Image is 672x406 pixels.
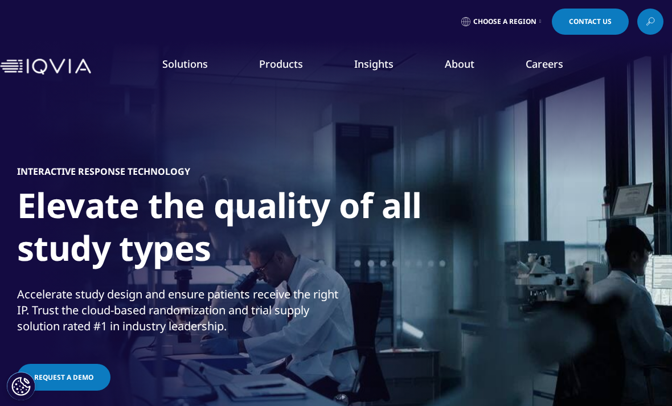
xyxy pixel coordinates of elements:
[17,166,190,177] h5: INTERACTIVE RESPONSE TECHNOLOGY
[162,57,208,71] a: Solutions
[445,57,474,71] a: About
[17,286,350,341] p: Accelerate study design and ensure patients receive the right IP. Trust the cloud-based randomiza...
[17,364,110,391] a: Request a demo
[259,57,303,71] a: Products
[473,17,536,26] span: Choose a Region
[96,40,672,93] nav: Primary
[569,18,612,25] span: Contact Us
[7,372,35,400] button: Cookie-inställningar
[354,57,394,71] a: Insights
[34,372,93,382] span: Request a demo
[17,184,444,276] h1: Elevate the quality of all study types
[552,9,629,35] a: Contact Us
[526,57,563,71] a: Careers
